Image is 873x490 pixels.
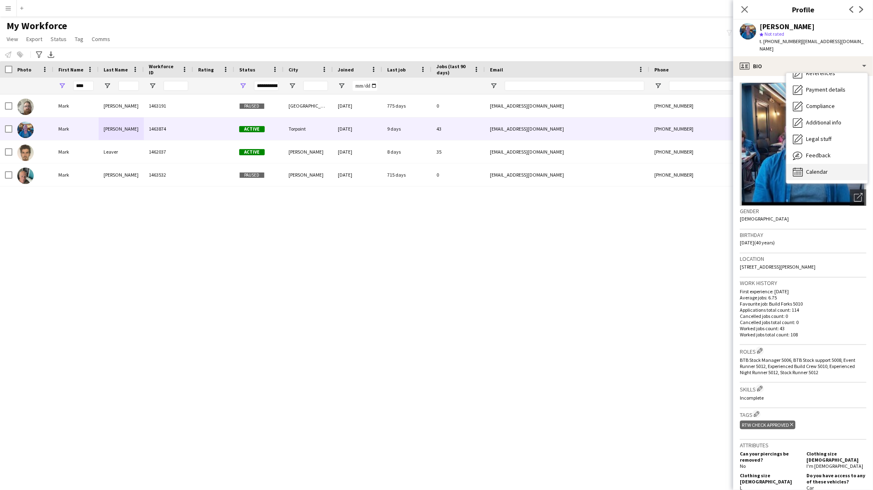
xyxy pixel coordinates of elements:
img: Crew avatar or photo [740,83,866,206]
img: Mark Leaver [17,145,34,161]
input: Joined Filter Input [353,81,377,91]
h3: Gender [740,207,866,215]
input: Email Filter Input [505,81,644,91]
div: [EMAIL_ADDRESS][DOMAIN_NAME] [485,117,649,140]
button: Open Filter Menu [338,82,345,90]
span: Active [239,126,265,132]
h5: Clothing size [DEMOGRAPHIC_DATA] [806,451,866,463]
div: Bio [733,56,873,76]
div: [PHONE_NUMBER] [649,163,755,186]
input: Phone Filter Input [669,81,750,91]
img: Mark Higgins [17,99,34,115]
a: Tag [72,34,87,44]
div: Mark [53,163,99,186]
span: City [289,67,298,73]
h3: Work history [740,279,866,287]
span: Email [490,67,503,73]
div: [DATE] [333,117,382,140]
p: Worked jobs count: 43 [740,325,866,331]
div: References [786,65,868,82]
div: [GEOGRAPHIC_DATA] [284,94,333,117]
a: Comms [88,34,113,44]
div: RTW check approved [740,421,795,429]
span: Phone [654,67,669,73]
span: Feedback [806,152,831,159]
img: Mark Sapherson [17,168,34,184]
div: [EMAIL_ADDRESS][DOMAIN_NAME] [485,163,649,186]
p: Cancelled jobs count: 0 [740,313,866,319]
div: 1463532 [144,163,193,186]
span: Last job [387,67,406,73]
input: First Name Filter Input [73,81,94,91]
div: 8 days [382,140,432,163]
div: [PHONE_NUMBER] [649,117,755,140]
button: Open Filter Menu [58,82,66,90]
input: Last Name Filter Input [118,81,139,91]
h3: Location [740,255,866,262]
p: Favourite job: Build Forks 5010 [740,301,866,307]
h3: Roles [740,347,866,355]
span: Photo [17,67,31,73]
h3: Profile [733,4,873,15]
span: Legal stuff [806,135,831,143]
span: View [7,35,18,43]
a: Export [23,34,46,44]
div: [EMAIL_ADDRESS][DOMAIN_NAME] [485,140,649,163]
div: 43 [432,117,485,140]
span: Joined [338,67,354,73]
div: [PHONE_NUMBER] [649,140,755,163]
span: Export [26,35,42,43]
span: Workforce ID [149,63,178,76]
div: [DATE] [333,163,382,186]
div: 775 days [382,94,432,117]
span: Additional info [806,119,841,126]
h5: Can your piercings be removed? [740,451,800,463]
app-action-btn: Export XLSX [46,50,56,60]
span: Status [51,35,67,43]
div: Leaver [99,140,144,163]
h3: Tags [740,410,866,419]
input: City Filter Input [303,81,328,91]
div: [PHONE_NUMBER] [649,94,755,117]
div: Payment details [786,82,868,98]
span: References [806,69,835,77]
h3: Birthday [740,231,866,239]
div: [PERSON_NAME] [760,23,815,30]
h3: Skills [740,384,866,393]
div: Torpoint [284,117,333,140]
span: Payment details [806,86,845,93]
button: Open Filter Menu [289,82,296,90]
span: Calendar [806,168,828,175]
button: Open Filter Menu [149,82,156,90]
div: Feedback [786,147,868,164]
span: BTB Stock Manager 5006, BTB Stock support 5008, Event Runner 5012, Experienced Build Crew 5010, E... [740,357,855,375]
div: Compliance [786,98,868,115]
h5: Do you have access to any of these vehicles? [806,472,866,485]
div: [EMAIL_ADDRESS][DOMAIN_NAME] [485,94,649,117]
div: 35 [432,140,485,163]
span: Status [239,67,255,73]
span: Rating [198,67,214,73]
button: Open Filter Menu [490,82,497,90]
span: Active [239,149,265,155]
span: My Workforce [7,20,67,32]
div: Open photos pop-in [850,189,866,206]
span: Jobs (last 90 days) [436,63,470,76]
div: [PERSON_NAME] [99,163,144,186]
div: [DATE] [333,94,382,117]
a: Status [47,34,70,44]
span: I'm [DEMOGRAPHIC_DATA] [806,463,863,469]
span: [STREET_ADDRESS][PERSON_NAME] [740,264,815,270]
span: [DATE] (40 years) [740,239,775,246]
button: Open Filter Menu [654,82,662,90]
span: First Name [58,67,83,73]
p: Worked jobs total count: 108 [740,331,866,338]
span: | [EMAIL_ADDRESS][DOMAIN_NAME] [760,38,864,52]
span: Comms [92,35,110,43]
div: [PERSON_NAME] [99,117,144,140]
h3: Attributes [740,442,866,449]
div: Mark [53,140,99,163]
p: Applications total count: 114 [740,307,866,313]
button: Open Filter Menu [239,82,247,90]
app-action-btn: Advanced filters [34,50,44,60]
